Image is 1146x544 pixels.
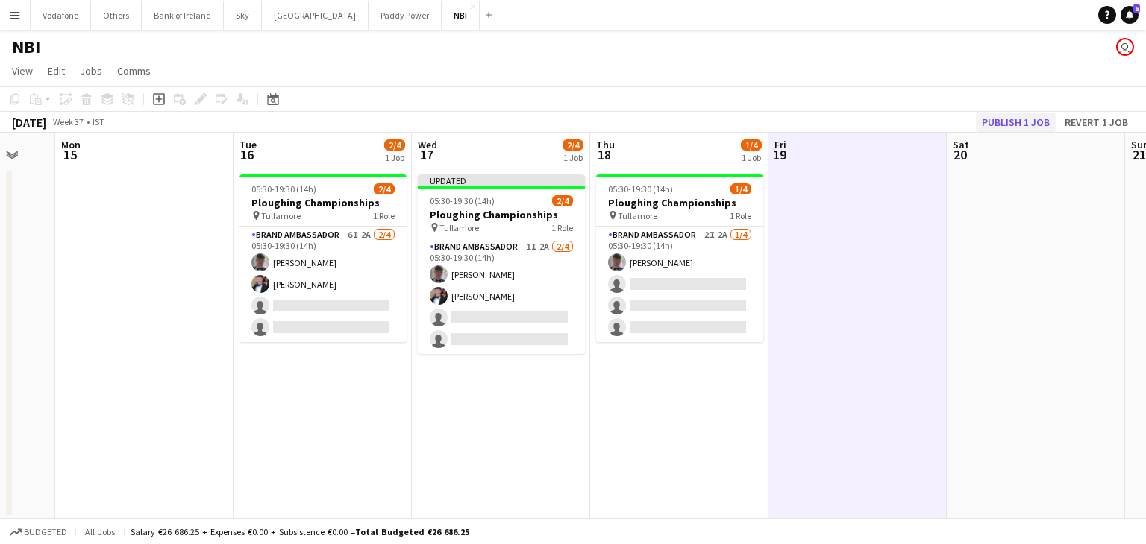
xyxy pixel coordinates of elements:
app-job-card: Updated05:30-19:30 (14h)2/4Ploughing Championships Tullamore1 RoleBrand Ambassador1I2A2/405:30-19... [418,174,585,354]
span: Week 37 [49,116,87,127]
span: Comms [117,64,151,78]
span: 05:30-19:30 (14h) [251,183,316,194]
button: Vodafone [31,1,91,30]
span: Wed [418,138,437,151]
div: [DATE] [12,115,46,130]
span: 6 [1133,4,1140,13]
button: Publish 1 job [976,113,1056,132]
span: 16 [237,146,257,163]
span: View [12,64,33,78]
span: Tullamore [439,222,479,233]
app-job-card: 05:30-19:30 (14h)1/4Ploughing Championships Tullamore1 RoleBrand Ambassador2I2A1/405:30-19:30 (14... [596,174,763,342]
span: 2/4 [552,195,573,206]
div: 1 Job [563,152,583,163]
button: Paddy Power [369,1,442,30]
h3: Ploughing Championships [239,196,407,209]
span: 1 Role [373,210,395,221]
span: 1 Role [730,210,751,221]
span: All jobs [82,526,118,537]
span: 2/4 [374,183,395,194]
button: Bank of Ireland [142,1,224,30]
button: Sky [224,1,262,30]
button: Budgeted [7,524,69,540]
button: Others [91,1,142,30]
span: Tullamore [261,210,301,221]
div: IST [93,116,104,127]
span: Thu [596,138,615,151]
a: 6 [1121,6,1139,24]
span: 17 [416,146,437,163]
h3: Ploughing Championships [596,196,763,209]
span: Fri [774,138,786,151]
h3: Ploughing Championships [418,208,585,221]
button: NBI [442,1,480,30]
span: 1/4 [741,139,762,151]
app-job-card: 05:30-19:30 (14h)2/4Ploughing Championships Tullamore1 RoleBrand Ambassador6I2A2/405:30-19:30 (14... [239,174,407,342]
app-user-avatar: Katie Shovlin [1116,38,1134,56]
a: Jobs [74,61,108,80]
span: Total Budgeted €26 686.25 [355,526,469,537]
span: Tullamore [618,210,657,221]
a: Comms [111,61,157,80]
span: 05:30-19:30 (14h) [608,183,673,194]
span: 2/4 [563,139,583,151]
button: [GEOGRAPHIC_DATA] [262,1,369,30]
div: Salary €26 686.25 + Expenses €0.00 + Subsistence €0.00 = [131,526,469,537]
a: View [6,61,39,80]
span: 20 [951,146,969,163]
span: 18 [594,146,615,163]
span: 15 [59,146,81,163]
span: Mon [61,138,81,151]
span: Budgeted [24,527,67,537]
h1: NBI [12,36,40,58]
span: 19 [772,146,786,163]
app-card-role: Brand Ambassador2I2A1/405:30-19:30 (14h)[PERSON_NAME] [596,227,763,342]
app-card-role: Brand Ambassador1I2A2/405:30-19:30 (14h)[PERSON_NAME][PERSON_NAME] [418,238,585,354]
span: 1/4 [730,183,751,194]
button: Revert 1 job [1059,113,1134,132]
span: Jobs [80,64,102,78]
span: Sat [953,138,969,151]
span: Edit [48,64,65,78]
span: 2/4 [384,139,405,151]
span: 05:30-19:30 (14h) [430,195,495,206]
a: Edit [42,61,71,80]
div: 1 Job [742,152,761,163]
div: 1 Job [385,152,404,163]
div: Updated [418,174,585,186]
span: Tue [239,138,257,151]
app-card-role: Brand Ambassador6I2A2/405:30-19:30 (14h)[PERSON_NAME][PERSON_NAME] [239,227,407,342]
span: 1 Role [551,222,573,233]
